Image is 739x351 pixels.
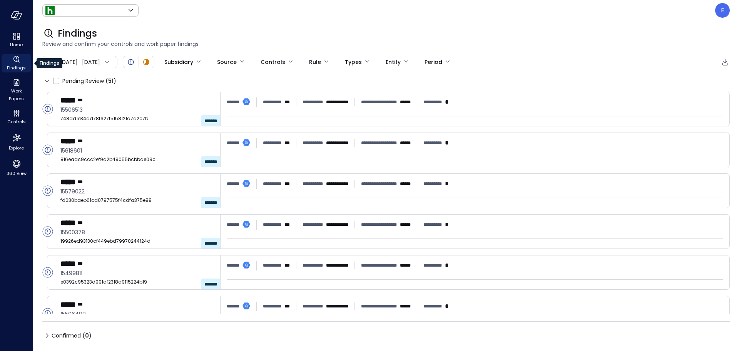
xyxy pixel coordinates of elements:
span: 15500378 [60,228,214,237]
span: Work Papers [5,87,28,102]
div: Export to CSV [721,57,730,67]
div: Entity [386,55,401,69]
span: 15618601 [60,146,214,155]
span: Explore [9,144,24,152]
div: Open [42,267,53,278]
span: 816eaac9ccc2ef9a2b49055bcbbae09c [60,156,214,163]
span: 51 [108,77,114,85]
div: Controls [261,55,285,69]
span: Pending Review [62,75,116,87]
span: 360 View [7,170,27,177]
div: Home [2,31,31,49]
span: Findings [7,64,26,72]
span: 15499811 [60,269,214,277]
div: Findings [2,54,31,72]
div: ( ) [105,77,116,85]
span: e0392c95323d991df2318d9115224b19 [60,278,214,286]
div: 360 View [2,157,31,178]
div: Explore [2,131,31,153]
span: fd630baeb61cd0797575f4cdfa375e88 [60,196,214,204]
div: Rule [309,55,321,69]
span: 15579022 [60,187,214,196]
div: ( ) [82,331,92,340]
span: 19926ed93130cf449ebd79970244f24d [60,237,214,245]
div: Open [42,226,53,237]
div: Findings [37,58,62,68]
span: 748dd1e34ad78f627f5158121a7d2c7b [60,115,214,123]
span: Home [10,41,23,49]
span: Controls [7,118,26,126]
div: Types [345,55,362,69]
span: 15506499 [60,310,214,318]
div: Subsidiary [164,55,193,69]
div: Open [42,144,53,155]
div: Source [217,55,237,69]
div: Controls [2,108,31,126]
div: Period [425,55,442,69]
div: Open [126,57,135,67]
div: Open [42,104,53,114]
p: E [721,6,724,15]
img: Icon [45,6,55,15]
div: In Progress [142,57,151,67]
div: Open [42,308,53,319]
span: Findings [58,27,97,40]
span: [DATE] [60,58,78,66]
span: 0 [85,332,89,339]
span: Review and confirm your controls and work paper findings [42,40,730,48]
span: 15506513 [60,106,214,114]
div: Work Papers [2,77,31,103]
span: Confirmed [52,329,92,342]
div: Efigueroa [715,3,730,18]
div: Open [42,185,53,196]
